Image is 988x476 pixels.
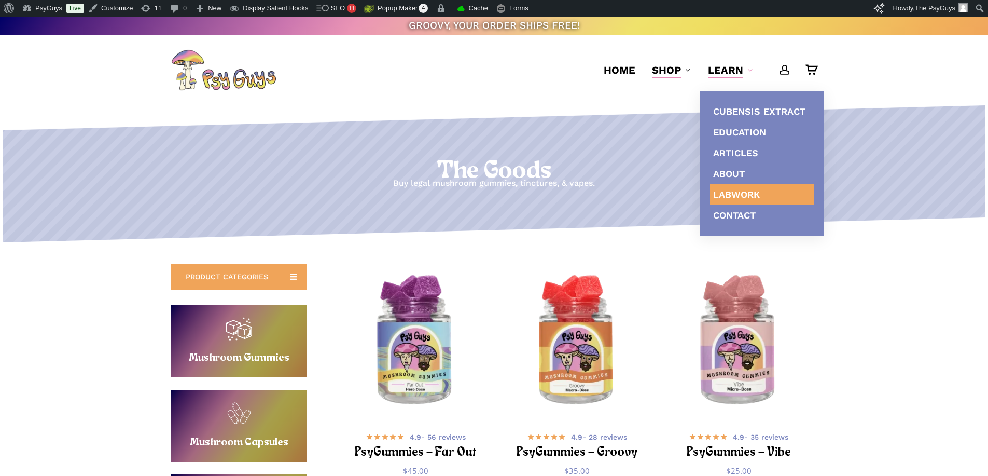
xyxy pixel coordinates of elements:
h2: PsyGummies – Vibe [676,443,802,463]
img: Strawberry macrodose magic mushroom gummies in a PsyGuys branded jar [502,266,653,418]
span: $ [564,466,569,476]
img: Passionfruit microdose magic mushroom gummies in a PsyGuys branded jar [663,266,815,418]
span: - 35 reviews [733,432,788,442]
a: PsyGummies - Vibe [663,266,815,418]
h2: PsyGummies – Far Out [353,443,479,463]
b: 4.9 [571,433,582,441]
a: Articles [710,143,814,164]
bdi: 45.00 [403,466,428,476]
span: PRODUCT CATEGORIES [186,271,268,282]
span: - 56 reviews [410,432,466,442]
a: 4.9- 56 reviews PsyGummies – Far Out [353,430,479,458]
a: 4.9- 35 reviews PsyGummies – Vibe [676,430,802,458]
a: Contact [710,205,814,226]
span: 4 [419,4,428,13]
a: About [710,164,814,184]
span: Education [713,127,766,138]
a: Shop [652,63,691,77]
span: Shop [652,64,681,76]
b: 4.9 [733,433,744,441]
a: PsyGummies - Far Out [340,266,492,418]
span: Articles [713,147,758,158]
span: Contact [713,210,756,221]
div: 11 [347,4,356,13]
a: Cubensis Extract [710,101,814,122]
img: Blackberry hero dose magic mushroom gummies in a PsyGuys branded jar [340,266,492,418]
a: Live [66,4,84,13]
span: - 28 reviews [571,432,627,442]
h2: PsyGummies – Groovy [514,443,641,463]
img: Avatar photo [958,3,968,12]
span: $ [403,466,408,476]
span: The PsyGuys [915,4,955,12]
a: Education [710,122,814,143]
a: PsyGummies - Groovy [502,266,653,418]
span: Home [604,64,635,76]
span: $ [726,466,731,476]
span: About [713,168,745,179]
b: 4.9 [410,433,421,441]
a: Home [604,63,635,77]
a: 4.9- 28 reviews PsyGummies – Groovy [514,430,641,458]
span: Learn [708,64,743,76]
bdi: 25.00 [726,466,752,476]
img: PsyGuys [171,49,276,91]
nav: Main Menu [595,35,817,105]
span: Cubensis Extract [713,106,805,117]
a: Labwork [710,184,814,205]
a: PRODUCT CATEGORIES [171,264,307,290]
span: Labwork [713,189,760,200]
a: Learn [708,63,754,77]
bdi: 35.00 [564,466,590,476]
